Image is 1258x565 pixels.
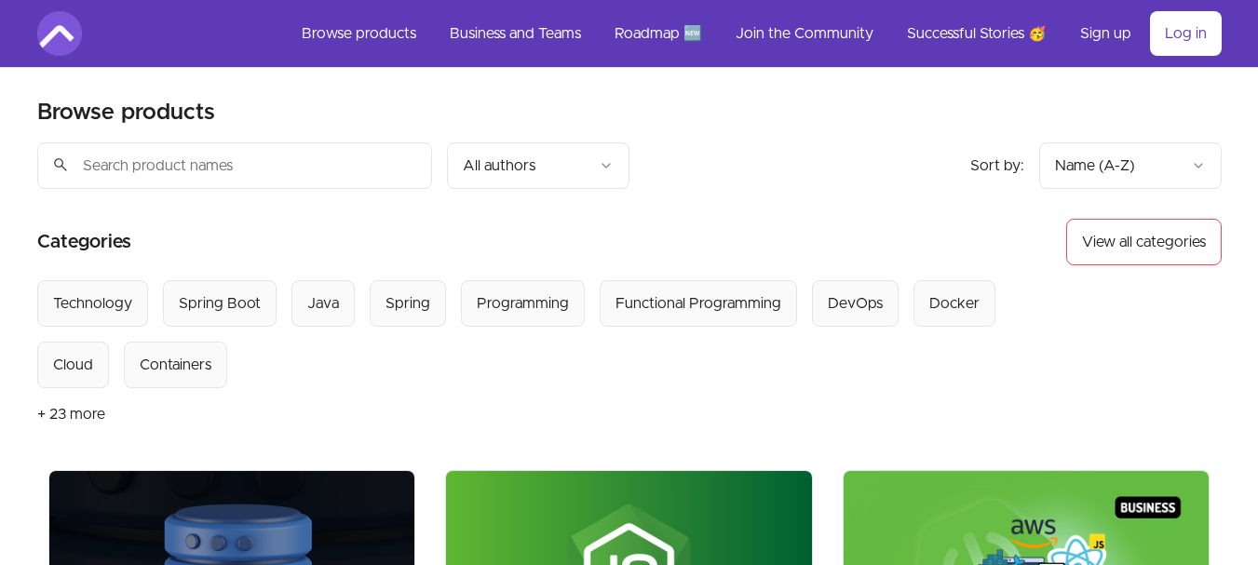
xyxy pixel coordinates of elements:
[600,11,717,56] a: Roadmap 🆕
[1065,11,1146,56] a: Sign up
[307,292,339,315] div: Java
[386,292,430,315] div: Spring
[447,142,629,189] button: Filter by author
[52,152,69,178] span: search
[287,11,431,56] a: Browse products
[1039,142,1222,189] button: Product sort options
[53,292,132,315] div: Technology
[721,11,888,56] a: Join the Community
[828,292,883,315] div: DevOps
[929,292,980,315] div: Docker
[287,11,1222,56] nav: Main
[1150,11,1222,56] a: Log in
[1066,219,1222,265] button: View all categories
[37,219,131,265] h2: Categories
[179,292,261,315] div: Spring Boot
[140,354,211,376] div: Containers
[37,98,215,128] h2: Browse products
[970,158,1024,173] span: Sort by:
[435,11,596,56] a: Business and Teams
[892,11,1062,56] a: Successful Stories 🥳
[37,388,105,440] button: + 23 more
[615,292,781,315] div: Functional Programming
[37,11,82,56] img: Amigoscode logo
[53,354,93,376] div: Cloud
[37,142,432,189] input: Search product names
[477,292,569,315] div: Programming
